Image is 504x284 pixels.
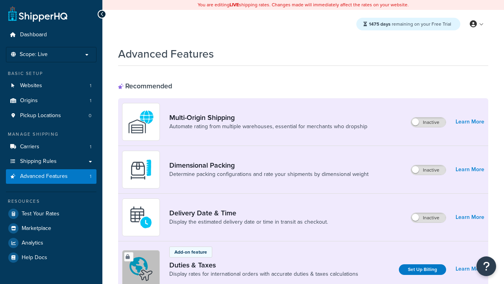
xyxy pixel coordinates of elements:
[369,21,451,28] span: remaining on your Free Trial
[6,154,96,169] a: Shipping Rules
[22,240,43,247] span: Analytics
[169,218,328,226] a: Display the estimated delivery date or time in transit as checkout.
[6,169,96,184] li: Advanced Features
[169,113,367,122] a: Multi-Origin Shipping
[169,209,328,217] a: Delivery Date & Time
[22,254,47,261] span: Help Docs
[230,1,239,8] b: LIVE
[20,173,68,180] span: Advanced Features
[6,140,96,154] li: Carriers
[22,211,59,217] span: Test Your Rates
[6,93,96,108] li: Origins
[20,32,47,38] span: Dashboard
[6,108,96,123] li: Pickup Locations
[127,204,155,231] img: gfkeb5ejjkALwAAAABJRU5ErkJggg==
[90,144,91,150] span: 1
[20,97,38,104] span: Origins
[20,82,42,89] span: Websites
[369,21,391,28] strong: 1475 days
[90,97,91,104] span: 1
[399,264,446,275] a: Set Up Billing
[456,164,484,175] a: Learn More
[20,158,57,165] span: Shipping Rules
[6,131,96,138] div: Manage Shipping
[411,118,446,127] label: Inactive
[6,221,96,235] a: Marketplace
[6,140,96,154] a: Carriers1
[456,212,484,223] a: Learn More
[20,144,39,150] span: Carriers
[411,165,446,175] label: Inactive
[20,112,61,119] span: Pickup Locations
[127,108,155,136] img: WatD5o0RtDAAAAAElFTkSuQmCC
[456,116,484,127] a: Learn More
[169,270,358,278] a: Display rates for international orders with accurate duties & taxes calculations
[6,70,96,77] div: Basic Setup
[6,28,96,42] a: Dashboard
[6,250,96,265] a: Help Docs
[6,236,96,250] a: Analytics
[6,198,96,205] div: Resources
[6,93,96,108] a: Origins1
[456,263,484,275] a: Learn More
[169,261,358,269] a: Duties & Taxes
[6,207,96,221] a: Test Your Rates
[6,78,96,93] li: Websites
[90,82,91,89] span: 1
[127,156,155,183] img: DTVBYsAAAAAASUVORK5CYII=
[118,82,172,90] div: Recommended
[6,169,96,184] a: Advanced Features1
[118,46,214,62] h1: Advanced Features
[6,78,96,93] a: Websites1
[89,112,91,119] span: 0
[90,173,91,180] span: 1
[6,108,96,123] a: Pickup Locations0
[169,123,367,131] a: Automate rating from multiple warehouses, essential for merchants who dropship
[411,213,446,222] label: Inactive
[476,256,496,276] button: Open Resource Center
[22,225,51,232] span: Marketplace
[169,161,369,170] a: Dimensional Packing
[174,248,207,256] p: Add-on feature
[169,170,369,178] a: Determine packing configurations and rate your shipments by dimensional weight
[20,51,48,58] span: Scope: Live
